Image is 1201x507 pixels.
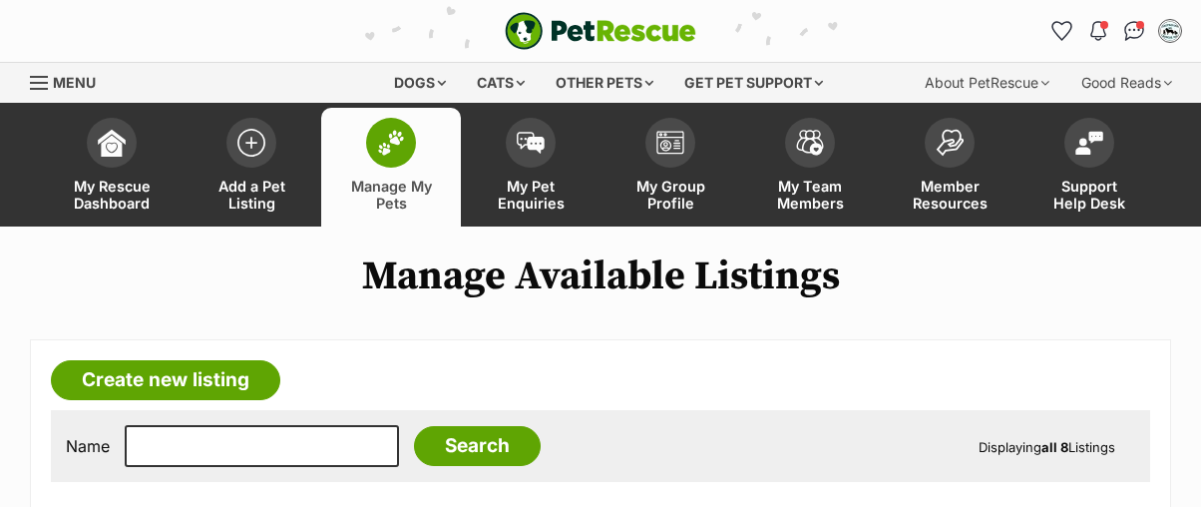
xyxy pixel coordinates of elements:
[321,108,461,227] a: Manage My Pets
[625,178,715,212] span: My Group Profile
[463,63,539,103] div: Cats
[911,63,1063,103] div: About PetRescue
[1124,21,1145,41] img: chat-41dd97257d64d25036548639549fe6c8038ab92f7586957e7f3b1b290dea8141.svg
[380,63,460,103] div: Dogs
[66,437,110,455] label: Name
[936,129,964,156] img: member-resources-icon-8e73f808a243e03378d46382f2149f9095a855e16c252ad45f914b54edf8863c.svg
[740,108,880,227] a: My Team Members
[1090,21,1106,41] img: notifications-46538b983faf8c2785f20acdc204bb7945ddae34d4c08c2a6579f10ce5e182be.svg
[51,360,280,400] a: Create new listing
[880,108,1019,227] a: Member Resources
[1067,63,1186,103] div: Good Reads
[656,131,684,155] img: group-profile-icon-3fa3cf56718a62981997c0bc7e787c4b2cf8bcc04b72c1350f741eb67cf2f40e.svg
[98,129,126,157] img: dashboard-icon-eb2f2d2d3e046f16d808141f083e7271f6b2e854fb5c12c21221c1fb7104beca.svg
[765,178,855,212] span: My Team Members
[237,129,265,157] img: add-pet-listing-icon-0afa8454b4691262ce3f59096e99ab1cd57d4a30225e0717b998d2c9b9846f56.svg
[53,74,96,91] span: Menu
[670,63,837,103] div: Get pet support
[346,178,436,212] span: Manage My Pets
[486,178,576,212] span: My Pet Enquiries
[979,439,1115,455] span: Displaying Listings
[1082,15,1114,47] button: Notifications
[206,178,296,212] span: Add a Pet Listing
[505,12,696,50] img: logo-e224e6f780fb5917bec1dbf3a21bbac754714ae5b6737aabdf751b685950b380.svg
[542,63,667,103] div: Other pets
[1041,439,1068,455] strong: all 8
[905,178,995,212] span: Member Resources
[1046,15,1078,47] a: Favourites
[1118,15,1150,47] a: Conversations
[1046,15,1186,47] ul: Account quick links
[182,108,321,227] a: Add a Pet Listing
[30,63,110,99] a: Menu
[461,108,600,227] a: My Pet Enquiries
[1160,21,1180,41] img: Kerry & Linda profile pic
[600,108,740,227] a: My Group Profile
[505,12,696,50] a: PetRescue
[1044,178,1134,212] span: Support Help Desk
[377,130,405,156] img: manage-my-pets-icon-02211641906a0b7f246fdf0571729dbe1e7629f14944591b6c1af311fb30b64b.svg
[1019,108,1159,227] a: Support Help Desk
[796,130,824,156] img: team-members-icon-5396bd8760b3fe7c0b43da4ab00e1e3bb1a5d9ba89233759b79545d2d3fc5d0d.svg
[1154,15,1186,47] button: My account
[1075,131,1103,155] img: help-desk-icon-fdf02630f3aa405de69fd3d07c3f3aa587a6932b1a1747fa1d2bba05be0121f9.svg
[517,132,545,154] img: pet-enquiries-icon-7e3ad2cf08bfb03b45e93fb7055b45f3efa6380592205ae92323e6603595dc1f.svg
[42,108,182,227] a: My Rescue Dashboard
[67,178,157,212] span: My Rescue Dashboard
[414,426,541,466] input: Search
